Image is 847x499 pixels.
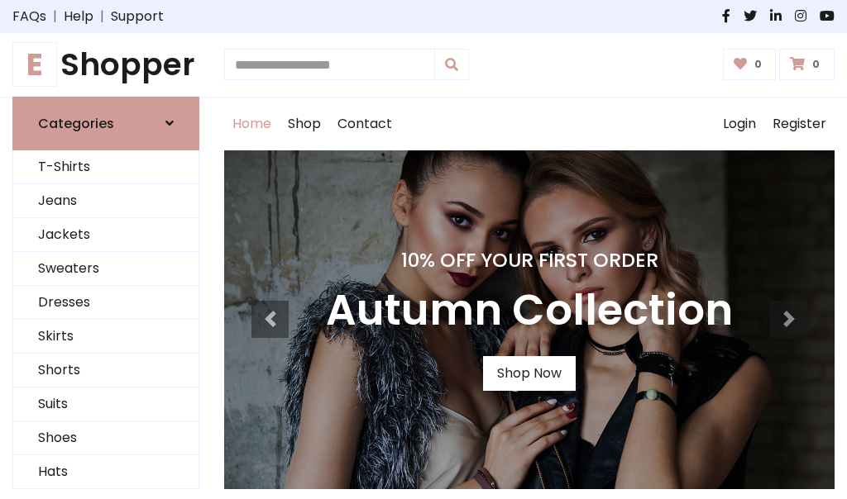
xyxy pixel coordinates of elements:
[280,97,329,150] a: Shop
[13,252,199,286] a: Sweaters
[224,97,280,150] a: Home
[64,7,93,26] a: Help
[779,49,835,80] a: 0
[13,354,199,387] a: Shorts
[13,455,199,489] a: Hats
[12,7,46,26] a: FAQs
[111,7,164,26] a: Support
[483,356,576,391] a: Shop Now
[12,46,199,83] h1: Shopper
[13,218,199,252] a: Jackets
[326,285,733,336] h3: Autumn Collection
[329,97,400,150] a: Contact
[12,42,57,87] span: E
[13,387,199,421] a: Suits
[13,184,199,218] a: Jeans
[93,7,111,26] span: |
[13,320,199,354] a: Skirts
[808,57,824,72] span: 0
[750,57,766,72] span: 0
[38,116,114,131] h6: Categories
[13,286,199,320] a: Dresses
[326,249,733,272] h4: 10% Off Your First Order
[715,97,764,150] a: Login
[46,7,64,26] span: |
[12,97,199,150] a: Categories
[13,421,199,455] a: Shoes
[13,150,199,184] a: T-Shirts
[764,97,835,150] a: Register
[723,49,777,80] a: 0
[12,46,199,83] a: EShopper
